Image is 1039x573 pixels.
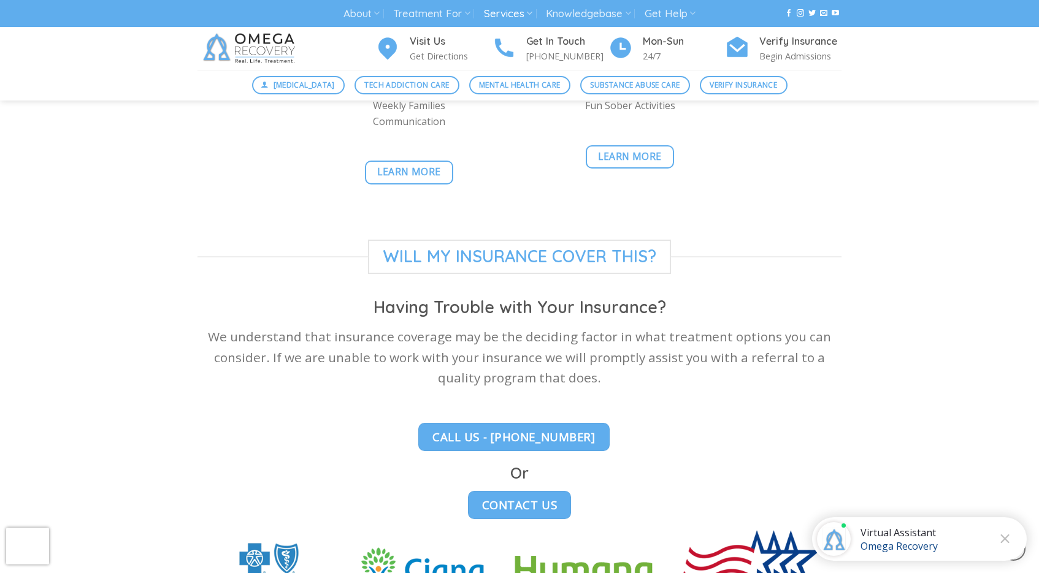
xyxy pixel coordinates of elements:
span: Learn More [598,149,662,164]
a: Call Us - [PHONE_NUMBER] [418,423,609,451]
span: Substance Abuse Care [590,79,680,91]
span: Verify Insurance [710,79,777,91]
p: 24/7 [643,49,725,63]
a: Contact Us [468,491,572,519]
a: Follow on Twitter [808,9,816,18]
img: Omega Recovery [197,27,305,70]
p: We understand that insurance coverage may be the deciding factor in what treatment options you ca... [197,327,842,388]
a: Get Help [645,2,696,25]
a: Tech Addiction Care [355,76,459,94]
p: Get Directions [410,49,492,63]
a: Follow on Instagram [797,9,804,18]
span: Contact Us [482,496,558,514]
h2: Or [197,463,842,483]
h1: Having Trouble with Your Insurance? [197,297,842,318]
a: Learn More [365,161,454,184]
a: Knowledgebase [546,2,631,25]
h4: Get In Touch [526,34,608,50]
a: Services [484,2,532,25]
span: Will my insurance cover this? [368,240,671,274]
a: About [343,2,380,25]
h4: Mon-Sun [643,34,725,50]
span: [MEDICAL_DATA] [274,79,335,91]
span: Tech Addiction Care [364,79,449,91]
span: Call Us - [PHONE_NUMBER] [432,428,595,446]
a: Get In Touch [PHONE_NUMBER] [492,34,608,64]
a: Substance Abuse Care [580,76,690,94]
h4: Verify Insurance [759,34,842,50]
span: Learn More [377,164,441,180]
p: [PHONE_NUMBER] [526,49,608,63]
a: Verify Insurance [700,76,788,94]
h4: Visit Us [410,34,492,50]
a: Follow on Facebook [785,9,792,18]
a: Treatment For [393,2,470,25]
a: Learn More [586,145,675,169]
p: Begin Admissions [759,49,842,63]
a: [MEDICAL_DATA] [252,76,345,94]
a: Mental Health Care [469,76,570,94]
a: Follow on YouTube [832,9,839,18]
span: Mental Health Care [479,79,560,91]
a: Verify Insurance Begin Admissions [725,34,842,64]
a: Send us an email [820,9,827,18]
a: Visit Us Get Directions [375,34,492,64]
